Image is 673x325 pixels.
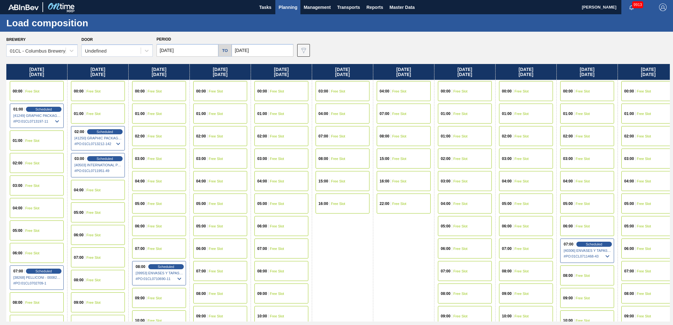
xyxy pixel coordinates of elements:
span: # PO : 01CL0713197-11 [13,118,61,125]
div: [DATE] [DATE] [312,64,373,80]
span: Scheduled [97,157,113,161]
span: Free Slot [637,269,651,273]
div: [DATE] [DATE] [434,64,495,80]
span: Free Slot [515,292,529,296]
span: Free Slot [637,202,651,206]
span: 02:00 [257,134,267,138]
span: 00:00 [13,89,22,93]
span: Free Slot [576,89,590,93]
span: Scheduled [35,107,52,111]
span: 06:00 [13,251,22,255]
span: 02:00 [502,134,512,138]
span: 02:00 [74,130,84,134]
h1: Load composition [6,19,119,27]
span: Free Slot [87,301,101,304]
span: Free Slot [25,184,40,188]
span: Free Slot [453,202,468,206]
div: [DATE] [DATE] [190,64,251,80]
span: Reports [366,3,383,11]
span: 05:00 [441,224,451,228]
span: Scheduled [35,269,52,273]
span: 05:00 [624,224,634,228]
span: 03:00 [318,89,328,93]
span: Free Slot [576,157,590,161]
span: 08:00 [624,292,634,296]
span: Free Slot [331,157,345,161]
span: 06:00 [196,247,206,251]
span: 08:00 [74,278,84,282]
span: Free Slot [25,251,40,255]
span: 05:00 [624,202,634,206]
span: 09:00 [257,292,267,296]
span: 02:00 [624,134,634,138]
span: 06:00 [257,224,267,228]
span: 08:00 [441,292,451,296]
span: Free Slot [637,314,651,318]
span: Scheduled [97,130,113,134]
span: 04:00 [74,188,84,192]
span: 08:00 [136,265,145,269]
span: 05:00 [257,202,267,206]
span: Free Slot [270,157,284,161]
span: 05:00 [74,211,84,214]
span: Free Slot [576,112,590,116]
span: Free Slot [515,202,529,206]
span: 00:00 [624,89,634,93]
span: Free Slot [87,112,101,116]
span: 16:00 [318,202,328,206]
span: Free Slot [392,157,407,161]
span: 16:00 [380,179,389,183]
span: 01:00 [563,112,573,116]
span: Free Slot [148,319,162,322]
span: 05:00 [563,202,573,206]
span: # PO : 01CL0711951-49 [74,167,122,175]
span: 01:00 [624,112,634,116]
span: Free Slot [515,269,529,273]
span: Scheduled [158,265,174,269]
span: 01:00 [74,112,84,116]
span: 04:00 [441,202,451,206]
span: Free Slot [392,202,407,206]
span: Free Slot [209,247,223,251]
span: 01:00 [196,112,206,116]
span: # PO : 01CL0702709-1 [13,279,61,287]
span: 02:00 [135,134,145,138]
input: mm/dd/yyyy [232,44,293,57]
span: Free Slot [209,269,223,273]
span: Free Slot [515,224,529,228]
span: 05:00 [502,202,512,206]
span: 08:00 [563,274,573,277]
span: 00:00 [441,89,451,93]
span: Free Slot [515,247,529,251]
span: 09:00 [196,314,206,318]
span: Free Slot [576,274,590,277]
span: 04:00 [13,206,22,210]
span: 01:00 [502,112,512,116]
span: Free Slot [209,112,223,116]
span: Free Slot [209,292,223,296]
span: Free Slot [392,179,407,183]
span: Free Slot [453,292,468,296]
img: icon-filter-gray [300,47,307,54]
div: [DATE] [DATE] [6,64,67,80]
span: Free Slot [637,292,651,296]
span: Free Slot [25,229,40,233]
span: Free Slot [515,134,529,138]
span: Free Slot [637,224,651,228]
span: # PO : 01CL0711468-43 [564,252,611,260]
span: 03:00 [74,157,84,161]
span: Free Slot [453,314,468,318]
span: Free Slot [87,256,101,259]
span: 07:00 [13,269,23,273]
span: Free Slot [270,134,284,138]
span: 07:00 [380,112,389,116]
span: 03:00 [624,157,634,161]
span: 08:00 [318,157,328,161]
label: Brewery [6,37,26,42]
span: 06:00 [135,224,145,228]
span: 10:00 [257,314,267,318]
div: 01CL - Columbus Brewery [10,48,65,54]
span: 03:00 [13,184,22,188]
span: 02:00 [196,134,206,138]
span: 03:00 [563,157,573,161]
